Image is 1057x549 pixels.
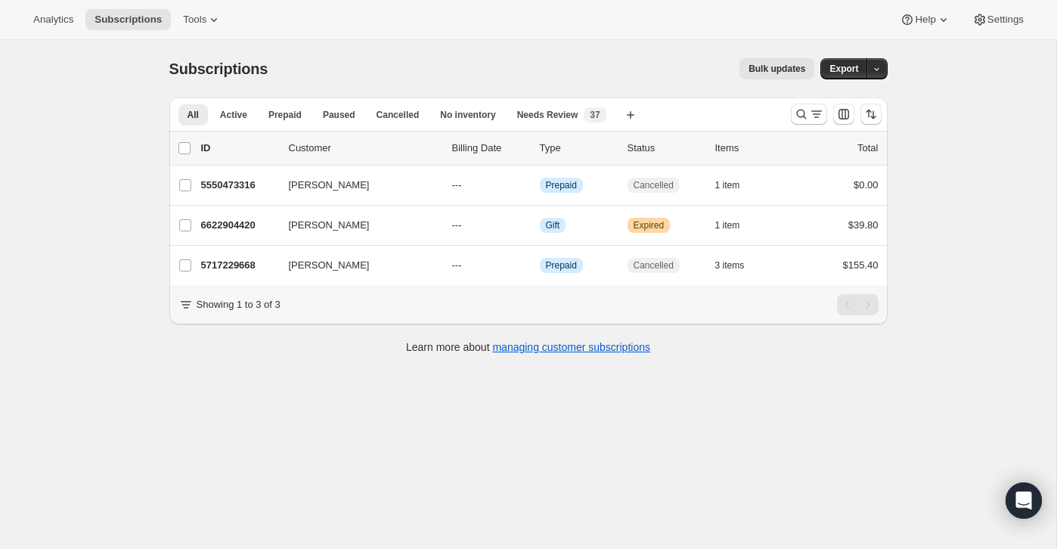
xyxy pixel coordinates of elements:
[201,141,879,156] div: IDCustomerBilling DateTypeStatusItemsTotal
[833,104,854,125] button: Customize table column order and visibility
[843,259,879,271] span: $155.40
[174,9,231,30] button: Tools
[33,14,73,26] span: Analytics
[201,258,277,273] p: 5717229668
[628,141,703,156] p: Status
[546,219,560,231] span: Gift
[749,63,805,75] span: Bulk updates
[289,178,370,193] span: [PERSON_NAME]
[715,179,740,191] span: 1 item
[618,104,643,126] button: Create new view
[715,141,791,156] div: Items
[201,141,277,156] p: ID
[963,9,1033,30] button: Settings
[220,109,247,121] span: Active
[201,255,879,276] div: 5717229668[PERSON_NAME]---InfoPrepaidCancelled3 items$155.40
[715,255,761,276] button: 3 items
[85,9,171,30] button: Subscriptions
[289,141,440,156] p: Customer
[915,14,935,26] span: Help
[268,109,302,121] span: Prepaid
[188,109,199,121] span: All
[891,9,959,30] button: Help
[540,141,615,156] div: Type
[715,215,757,236] button: 1 item
[848,219,879,231] span: $39.80
[634,219,665,231] span: Expired
[452,219,462,231] span: ---
[715,175,757,196] button: 1 item
[829,63,858,75] span: Export
[280,253,431,278] button: [PERSON_NAME]
[590,109,600,121] span: 37
[95,14,162,26] span: Subscriptions
[183,14,206,26] span: Tools
[739,58,814,79] button: Bulk updates
[201,215,879,236] div: 6622904420[PERSON_NAME]---InfoGiftWarningExpired1 item$39.80
[280,213,431,237] button: [PERSON_NAME]
[857,141,878,156] p: Total
[440,109,495,121] span: No inventory
[169,60,268,77] span: Subscriptions
[634,179,674,191] span: Cancelled
[517,109,578,121] span: Needs Review
[791,104,827,125] button: Search and filter results
[715,259,745,271] span: 3 items
[546,259,577,271] span: Prepaid
[377,109,420,121] span: Cancelled
[452,259,462,271] span: ---
[546,179,577,191] span: Prepaid
[492,341,650,353] a: managing customer subscriptions
[323,109,355,121] span: Paused
[289,258,370,273] span: [PERSON_NAME]
[837,294,879,315] nav: Pagination
[201,178,277,193] p: 5550473316
[854,179,879,191] span: $0.00
[452,179,462,191] span: ---
[452,141,528,156] p: Billing Date
[201,175,879,196] div: 5550473316[PERSON_NAME]---InfoPrepaidCancelled1 item$0.00
[820,58,867,79] button: Export
[280,173,431,197] button: [PERSON_NAME]
[197,297,281,312] p: Showing 1 to 3 of 3
[860,104,882,125] button: Sort the results
[201,218,277,233] p: 6622904420
[987,14,1024,26] span: Settings
[289,218,370,233] span: [PERSON_NAME]
[24,9,82,30] button: Analytics
[634,259,674,271] span: Cancelled
[1006,482,1042,519] div: Open Intercom Messenger
[715,219,740,231] span: 1 item
[406,340,650,355] p: Learn more about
